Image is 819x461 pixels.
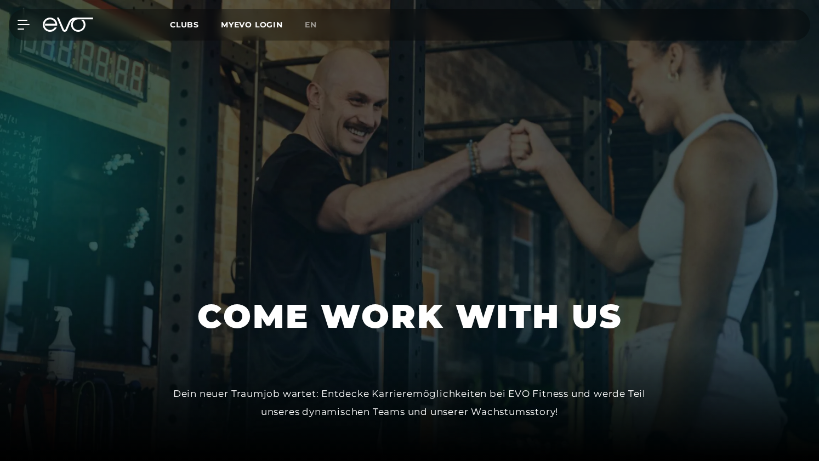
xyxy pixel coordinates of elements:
[305,20,317,30] span: en
[170,19,221,30] a: Clubs
[197,295,622,338] h1: COME WORK WITH US
[305,19,330,31] a: en
[163,385,656,420] div: Dein neuer Traumjob wartet: Entdecke Karrieremöglichkeiten bei EVO Fitness und werde Teil unseres...
[221,20,283,30] a: MYEVO LOGIN
[170,20,199,30] span: Clubs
